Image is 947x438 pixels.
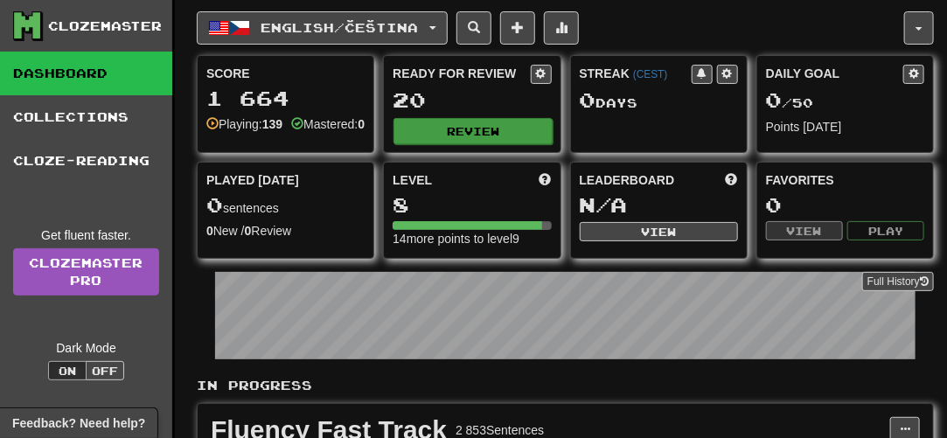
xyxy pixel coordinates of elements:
button: Search sentences [456,11,491,45]
strong: 0 [245,224,252,238]
a: ClozemasterPro [13,248,159,295]
span: Level [393,171,432,189]
div: Points [DATE] [766,118,924,136]
button: Off [86,361,124,380]
button: Full History [862,272,934,291]
span: 0 [206,192,223,217]
button: Add sentence to collection [500,11,535,45]
span: Played [DATE] [206,171,299,189]
span: / 50 [766,95,814,110]
div: New / Review [206,222,365,240]
button: Play [847,221,924,240]
button: Review [393,118,552,144]
div: Favorites [766,171,924,189]
div: Clozemaster [48,17,162,35]
span: Open feedback widget [12,414,145,432]
span: 0 [580,87,596,112]
a: (CEST) [633,68,668,80]
span: Leaderboard [580,171,675,189]
strong: 0 [358,117,365,131]
div: Daily Goal [766,65,903,84]
div: 8 [393,194,551,216]
span: This week in points, UTC [726,171,738,189]
div: 20 [393,89,551,111]
strong: 0 [206,224,213,238]
div: Ready for Review [393,65,530,82]
button: On [48,361,87,380]
div: sentences [206,194,365,217]
button: View [766,221,843,240]
div: Dark Mode [13,339,159,357]
span: Score more points to level up [540,171,552,189]
span: N/A [580,192,628,217]
div: 1 664 [206,87,365,109]
button: English/Čeština [197,11,448,45]
p: In Progress [197,377,934,394]
div: Day s [580,89,738,112]
div: Playing: [206,115,282,133]
div: 14 more points to level 9 [393,230,551,247]
span: 0 [766,87,783,112]
button: More stats [544,11,579,45]
div: 0 [766,194,924,216]
div: Get fluent faster. [13,226,159,244]
div: Mastered: [291,115,365,133]
div: Score [206,65,365,82]
span: English / Čeština [261,20,419,35]
strong: 139 [262,117,282,131]
div: Streak [580,65,692,82]
button: View [580,222,738,241]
